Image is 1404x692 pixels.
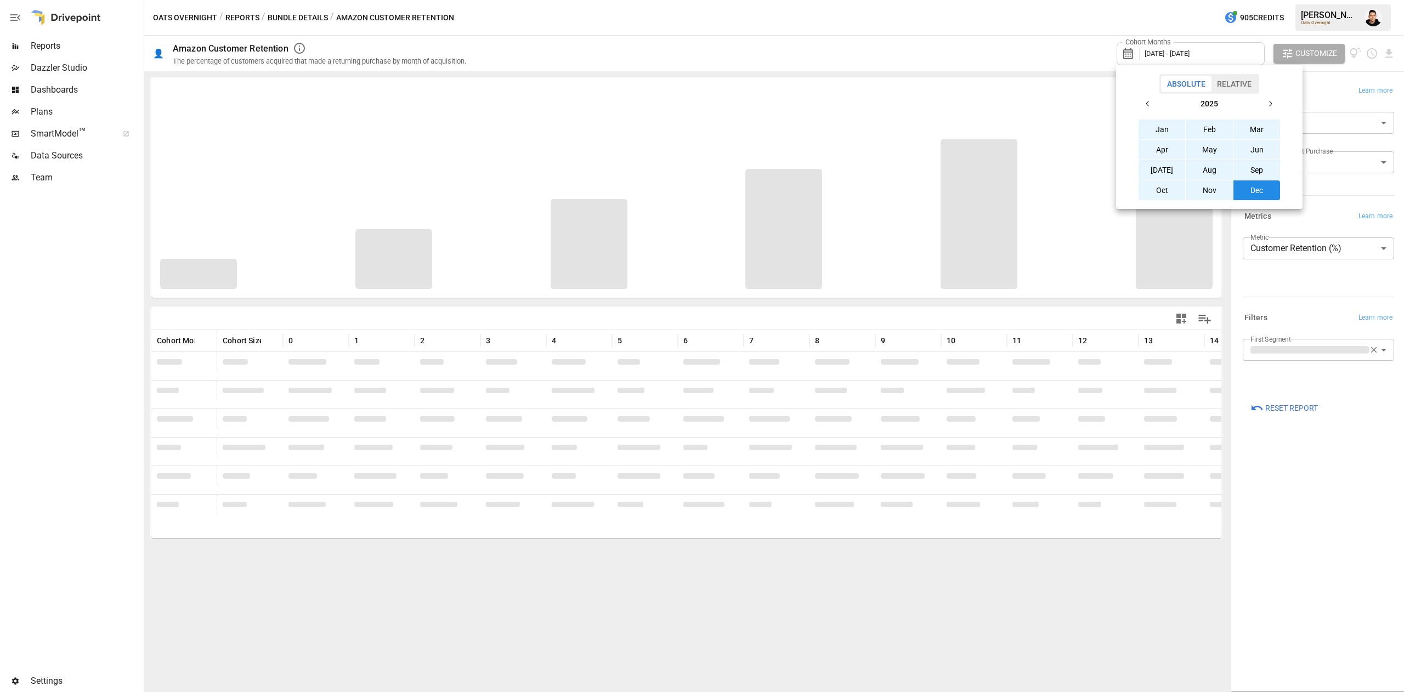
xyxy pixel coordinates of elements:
button: Feb [1186,120,1233,139]
button: Sep [1233,160,1281,180]
button: Nov [1186,180,1233,200]
button: Relative [1211,76,1258,92]
button: 2025 [1158,94,1260,114]
button: [DATE] [1139,160,1186,180]
button: Aug [1186,160,1233,180]
button: Dec [1233,180,1281,200]
button: Jan [1139,120,1186,139]
button: Apr [1139,140,1186,160]
button: May [1186,140,1233,160]
button: Oct [1139,180,1186,200]
button: Absolute [1161,76,1211,92]
button: Jun [1233,140,1281,160]
button: Mar [1233,120,1281,139]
